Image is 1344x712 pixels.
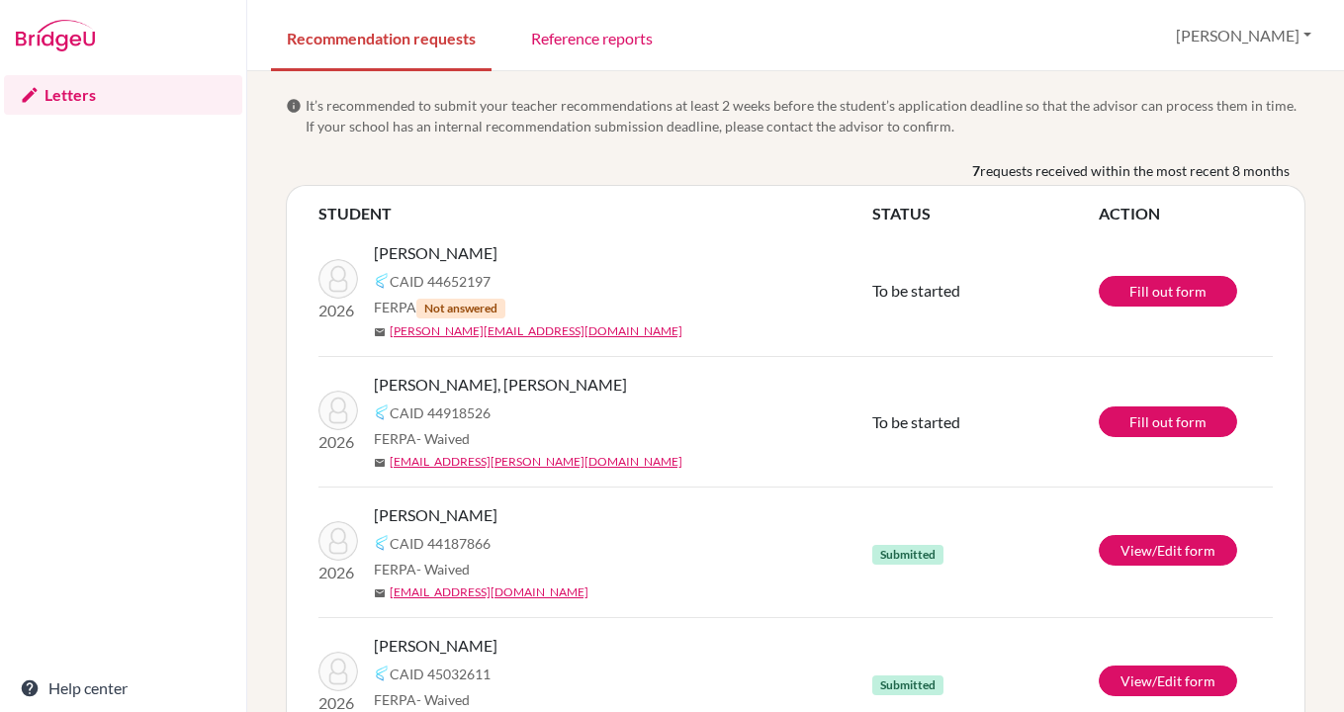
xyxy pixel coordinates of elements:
p: 2026 [318,430,358,454]
span: To be started [872,281,960,300]
a: Recommendation requests [271,3,492,71]
span: - Waived [416,691,470,708]
span: FERPA [374,689,470,710]
span: CAID 44918526 [390,402,491,423]
img: Najmias, Isaac [318,521,358,561]
span: CAID 44187866 [390,533,491,554]
b: 7 [972,160,980,181]
img: Curry, Owen [318,652,358,691]
p: 2026 [318,561,358,584]
span: mail [374,587,386,599]
a: [PERSON_NAME][EMAIL_ADDRESS][DOMAIN_NAME] [390,322,682,340]
th: STATUS [872,202,1099,225]
a: Fill out form [1099,406,1237,437]
img: Bridge-U [16,20,95,51]
a: Letters [4,75,242,115]
a: View/Edit form [1099,535,1237,566]
img: Common App logo [374,535,390,551]
span: CAID 45032611 [390,664,491,684]
span: FERPA [374,428,470,449]
span: mail [374,326,386,338]
a: [EMAIL_ADDRESS][DOMAIN_NAME] [390,583,588,601]
p: 2026 [318,299,358,322]
span: To be started [872,412,960,431]
span: Not answered [416,299,505,318]
a: Reference reports [515,3,669,71]
span: FERPA [374,297,505,318]
img: Common App logo [374,273,390,289]
th: ACTION [1099,202,1273,225]
a: Help center [4,668,242,708]
a: Fill out form [1099,276,1237,307]
span: requests received within the most recent 8 months [980,160,1290,181]
span: Submitted [872,675,943,695]
a: [EMAIL_ADDRESS][PERSON_NAME][DOMAIN_NAME] [390,453,682,471]
img: Common App logo [374,404,390,420]
span: [PERSON_NAME] [374,634,497,658]
span: info [286,98,302,114]
span: It’s recommended to submit your teacher recommendations at least 2 weeks before the student’s app... [306,95,1305,136]
span: Submitted [872,545,943,565]
span: [PERSON_NAME] [374,241,497,265]
span: [PERSON_NAME], [PERSON_NAME] [374,373,627,397]
a: View/Edit form [1099,666,1237,696]
th: STUDENT [318,202,872,225]
span: - Waived [416,561,470,578]
img: Fukuhara, Daniel [318,259,358,299]
button: [PERSON_NAME] [1167,17,1320,54]
img: Rivera Moncada, Oscar Alejandro [318,391,358,430]
img: Common App logo [374,666,390,681]
span: mail [374,457,386,469]
span: - Waived [416,430,470,447]
span: [PERSON_NAME] [374,503,497,527]
span: CAID 44652197 [390,271,491,292]
span: FERPA [374,559,470,579]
